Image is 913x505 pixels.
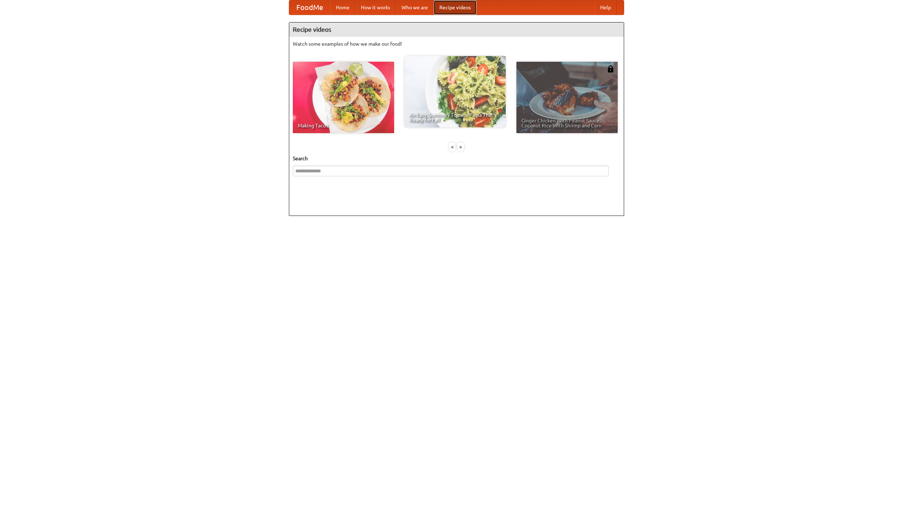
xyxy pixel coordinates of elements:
h4: Recipe videos [289,22,624,37]
a: How it works [355,0,396,15]
span: An Easy, Summery Tomato Pasta That's Ready for Fall [409,112,501,122]
div: « [449,142,455,151]
a: Making Tacos [293,62,394,133]
a: Recipe videos [434,0,476,15]
p: Watch some examples of how we make our food! [293,40,620,47]
a: Help [595,0,617,15]
span: Making Tacos [298,123,389,128]
img: 483408.png [607,65,614,72]
a: FoodMe [289,0,330,15]
a: An Easy, Summery Tomato Pasta That's Ready for Fall [404,56,506,127]
div: » [458,142,464,151]
a: Home [330,0,355,15]
h5: Search [293,155,620,162]
a: Who we are [396,0,434,15]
